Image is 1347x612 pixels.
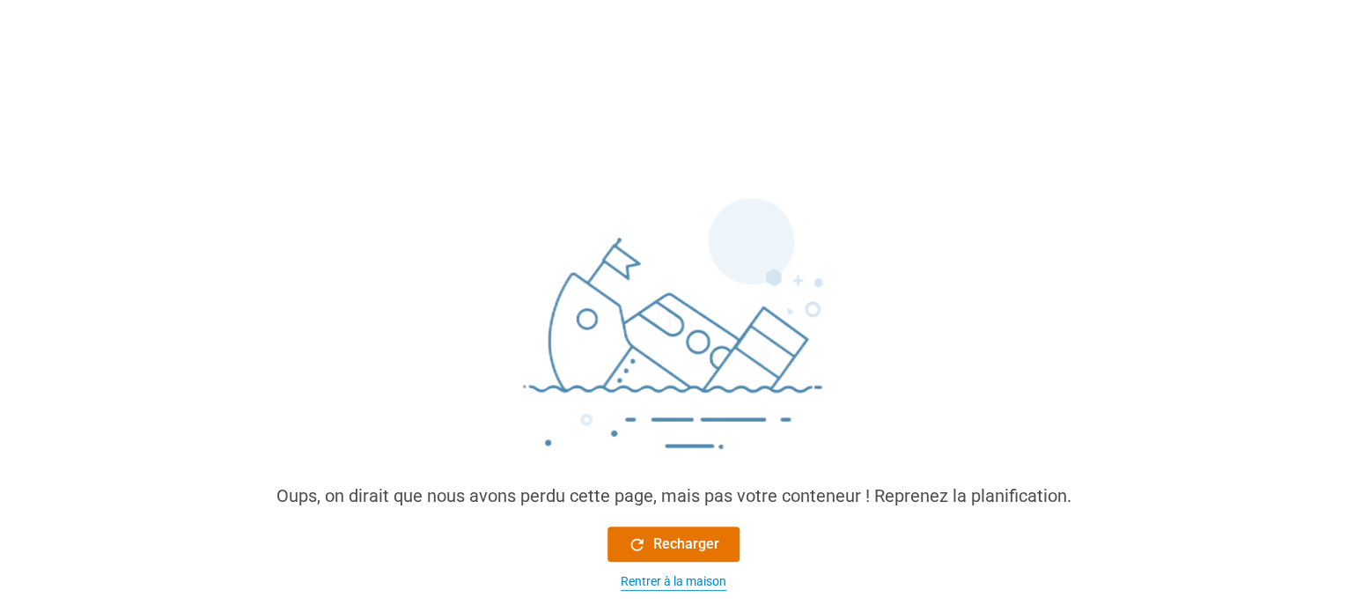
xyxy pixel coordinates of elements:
button: Rentrer à la maison [607,572,740,591]
font: Recharger [653,535,719,552]
img: sinking_ship.png [409,190,938,483]
button: Recharger [607,527,740,562]
font: Oups, on dirait que nous avons perdu cette page, mais pas votre conteneur ! Reprenez la planifica... [276,485,1071,506]
font: Rentrer à la maison [621,574,726,588]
